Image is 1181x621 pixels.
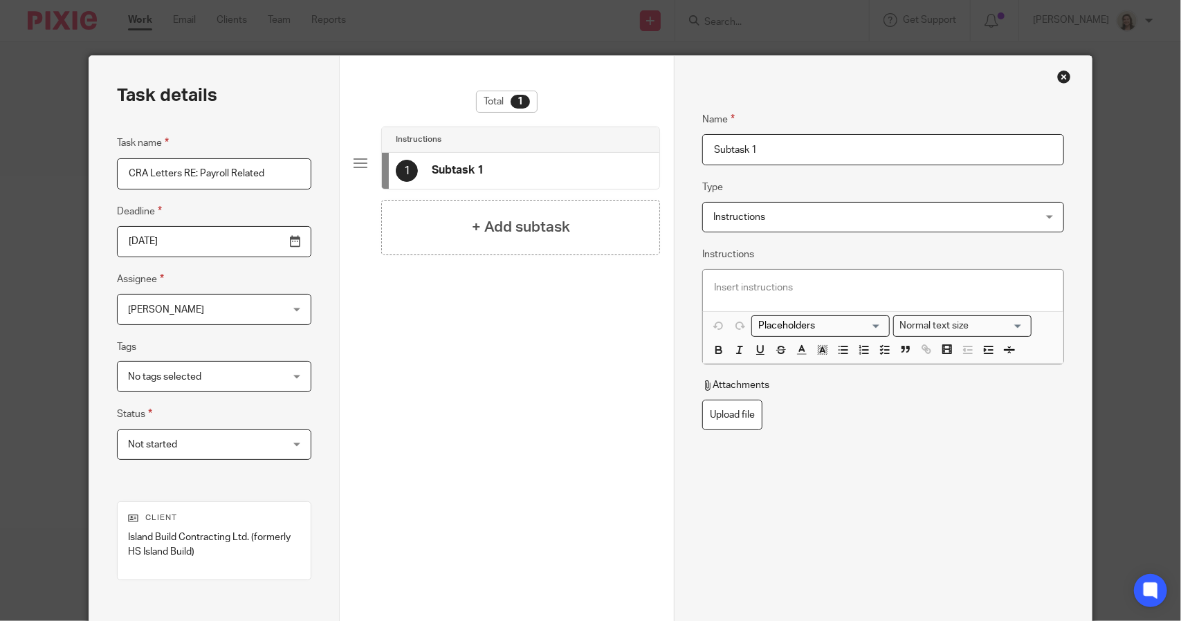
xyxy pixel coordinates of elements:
[702,180,723,194] label: Type
[396,160,418,182] div: 1
[117,271,164,287] label: Assignee
[511,95,530,109] div: 1
[117,158,311,189] input: Task name
[893,315,1032,337] div: Search for option
[117,203,162,219] label: Deadline
[476,91,538,113] div: Total
[128,440,177,449] span: Not started
[117,406,152,422] label: Status
[1057,70,1071,84] div: Close this dialog window
[117,84,217,107] h2: Task details
[396,134,441,145] h4: Instructions
[128,530,300,559] p: Island Build Contracting Ltd. (formerly HS Island Build)
[753,319,881,333] input: Search for option
[128,372,201,382] span: No tags selected
[472,216,570,238] h4: + Add subtask
[702,248,754,261] label: Instructions
[117,226,311,257] input: Pick a date
[432,163,484,178] h4: Subtask 1
[751,315,890,337] div: Search for option
[702,378,769,392] p: Attachments
[893,315,1032,337] div: Text styles
[973,319,1023,333] input: Search for option
[128,305,204,315] span: [PERSON_NAME]
[897,319,972,333] span: Normal text size
[751,315,890,337] div: Placeholders
[702,400,762,431] label: Upload file
[128,512,300,523] p: Client
[713,212,765,222] span: Instructions
[702,111,735,127] label: Name
[117,340,136,354] label: Tags
[117,135,169,151] label: Task name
